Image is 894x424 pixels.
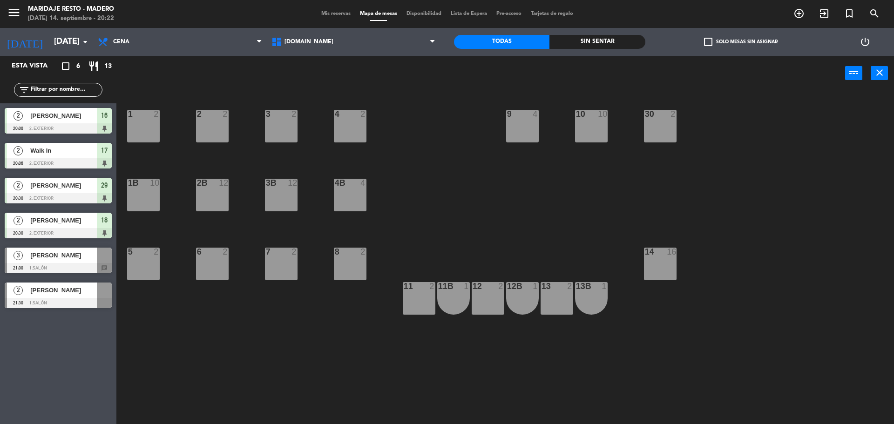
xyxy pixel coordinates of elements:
span: 2 [14,286,23,295]
span: [DOMAIN_NAME] [284,39,333,45]
div: 2 [223,110,228,118]
div: 2 [291,248,297,256]
div: 2 [360,248,366,256]
span: Mapa de mesas [355,11,402,16]
span: 2 [14,111,23,121]
div: 4 [360,179,366,187]
span: check_box_outline_blank [704,38,712,46]
div: 2 [154,248,159,256]
i: restaurant [88,61,99,72]
div: 2 [498,282,504,290]
div: 12 [288,179,297,187]
div: 10 [576,110,576,118]
div: 10 [150,179,159,187]
div: 2 [670,110,676,118]
i: add_circle_outline [793,8,805,19]
div: 5 [128,248,129,256]
span: 3 [14,251,23,260]
span: Disponibilidad [402,11,446,16]
i: filter_list [19,84,30,95]
div: 1B [128,179,129,187]
i: menu [7,6,21,20]
div: [DATE] 14. septiembre - 20:22 [28,14,114,23]
button: close [871,66,888,80]
div: 2 [429,282,435,290]
span: 29 [101,180,108,191]
span: 2 [14,181,23,190]
i: exit_to_app [819,8,830,19]
span: Mis reservas [317,11,355,16]
span: 13 [104,61,112,72]
div: Todas [454,35,549,49]
div: 13B [576,282,576,290]
i: close [874,67,885,78]
div: Maridaje Resto - Madero [28,5,114,14]
span: [PERSON_NAME] [30,111,97,121]
button: menu [7,6,21,23]
div: 4 [533,110,538,118]
span: Lista de Espera [446,11,492,16]
div: 1 [128,110,129,118]
span: Tarjetas de regalo [526,11,578,16]
span: 2 [14,216,23,225]
div: 12 [219,179,228,187]
span: 16 [101,110,108,121]
label: Solo mesas sin asignar [704,38,778,46]
div: 10 [598,110,607,118]
span: [PERSON_NAME] [30,215,97,225]
div: Esta vista [5,61,67,72]
span: Pre-acceso [492,11,526,16]
span: 17 [101,145,108,156]
div: 12B [507,282,508,290]
button: power_input [845,66,862,80]
span: [PERSON_NAME] [30,285,97,295]
div: 11B [438,282,439,290]
div: 16 [667,248,676,256]
div: 2 [291,110,297,118]
i: power_input [848,67,860,78]
span: [PERSON_NAME] [30,250,97,260]
i: crop_square [60,61,71,72]
i: power_settings_new [860,36,871,47]
div: 1 [533,282,538,290]
div: Sin sentar [549,35,645,49]
div: 9 [507,110,508,118]
span: 2 [14,146,23,155]
i: turned_in_not [844,8,855,19]
div: 2 [223,248,228,256]
div: 1 [464,282,469,290]
div: 2 [360,110,366,118]
span: [PERSON_NAME] [30,181,97,190]
span: 18 [101,215,108,226]
i: search [869,8,880,19]
i: arrow_drop_down [80,36,91,47]
div: 2 [567,282,573,290]
div: 2 [154,110,159,118]
span: Cena [113,39,129,45]
input: Filtrar por nombre... [30,85,102,95]
div: 1 [602,282,607,290]
span: Walk In [30,146,97,155]
span: 6 [76,61,80,72]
